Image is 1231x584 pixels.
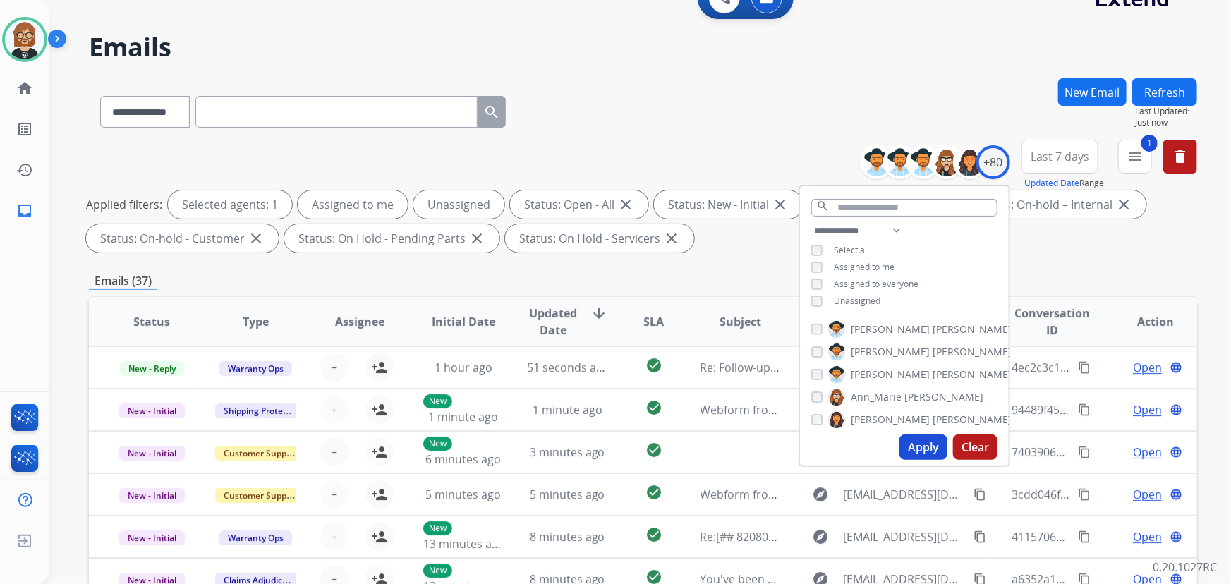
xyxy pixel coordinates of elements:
[834,278,918,290] span: Assigned to everyone
[331,528,337,545] span: +
[215,446,307,461] span: Customer Support
[851,345,930,359] span: [PERSON_NAME]
[834,244,869,256] span: Select all
[701,360,856,375] span: Re: Follow-up About Your Call
[248,230,265,247] mat-icon: close
[371,401,388,418] mat-icon: person_add
[1078,403,1091,416] mat-icon: content_copy
[371,528,388,545] mat-icon: person_add
[1024,177,1104,189] span: Range
[1012,305,1092,339] span: Conversation ID
[844,528,966,545] span: [EMAIL_ADDRESS][DOMAIN_NAME]
[219,361,292,376] span: Warranty Ops
[527,305,579,339] span: Updated Date
[428,409,498,425] span: 1 minute ago
[904,390,983,404] span: [PERSON_NAME]
[505,224,694,253] div: Status: On Hold - Servicers
[1012,402,1223,418] span: 94489f45-6c46-40a1-99c5-24216df30c0d
[510,190,648,219] div: Status: Open - All
[1093,297,1197,346] th: Action
[1012,360,1225,375] span: 4ec2c3c1-26a1-4850-8221-f4456a10696b
[933,413,1012,427] span: [PERSON_NAME]
[974,530,986,543] mat-icon: content_copy
[423,564,452,578] p: New
[1133,528,1162,545] span: Open
[371,444,388,461] mat-icon: person_add
[89,33,1197,61] h2: Emails
[1024,178,1079,189] button: Updated Date
[1135,106,1197,117] span: Last Updated:
[1115,196,1132,213] mat-icon: close
[1078,446,1091,458] mat-icon: content_copy
[1141,135,1158,152] span: 1
[851,367,930,382] span: [PERSON_NAME]
[1012,487,1219,502] span: 3cdd046f-f394-495e-81d5-7ac7ccfa7c88
[483,104,500,121] mat-icon: search
[16,202,33,219] mat-icon: inbox
[974,488,986,501] mat-icon: content_copy
[654,190,803,219] div: Status: New - Initial
[645,357,662,374] mat-icon: check_circle
[899,434,947,460] button: Apply
[527,360,610,375] span: 51 seconds ago
[432,313,495,330] span: Initial Date
[1078,361,1091,374] mat-icon: content_copy
[933,367,1012,382] span: [PERSON_NAME]
[1078,530,1091,543] mat-icon: content_copy
[1118,140,1152,174] button: 1
[533,402,602,418] span: 1 minute ago
[530,444,605,460] span: 3 minutes ago
[1153,559,1217,576] p: 0.20.1027RC
[834,295,880,307] span: Unassigned
[371,359,388,376] mat-icon: person_add
[1170,403,1182,416] mat-icon: language
[953,434,997,460] button: Clear
[701,529,1139,545] span: Re:[## 820807 ##] CUST# 1201774731 ORD# 1201774731 [PERSON_NAME] | Extend
[1133,486,1162,503] span: Open
[720,313,761,330] span: Subject
[1170,361,1182,374] mat-icon: language
[119,403,185,418] span: New - Initial
[86,196,162,213] p: Applied filters:
[423,437,452,451] p: New
[119,446,185,461] span: New - Initial
[816,200,829,212] mat-icon: search
[1135,117,1197,128] span: Just now
[298,190,408,219] div: Assigned to me
[320,353,348,382] button: +
[1021,140,1098,174] button: Last 7 days
[834,261,895,273] span: Assigned to me
[963,190,1146,219] div: Status: On-hold – Internal
[1133,444,1162,461] span: Open
[119,530,185,545] span: New - Initial
[5,20,44,59] img: avatar
[1127,148,1144,165] mat-icon: menu
[701,402,1020,418] span: Webform from [EMAIL_ADDRESS][DOMAIN_NAME] on [DATE]
[701,487,1020,502] span: Webform from [EMAIL_ADDRESS][DOMAIN_NAME] on [DATE]
[320,480,348,509] button: +
[331,359,337,376] span: +
[1133,359,1162,376] span: Open
[663,230,680,247] mat-icon: close
[1170,446,1182,458] mat-icon: language
[89,272,157,290] p: Emails (37)
[320,523,348,551] button: +
[1132,78,1197,106] button: Refresh
[844,486,966,503] span: [EMAIL_ADDRESS][DOMAIN_NAME]
[16,121,33,138] mat-icon: list_alt
[645,442,662,458] mat-icon: check_circle
[1058,78,1127,106] button: New Email
[590,305,607,322] mat-icon: arrow_downward
[425,487,501,502] span: 5 minutes ago
[425,451,501,467] span: 6 minutes ago
[645,526,662,543] mat-icon: check_circle
[243,313,269,330] span: Type
[16,80,33,97] mat-icon: home
[413,190,504,219] div: Unassigned
[851,390,902,404] span: Ann_Marie
[133,313,170,330] span: Status
[976,145,1010,179] div: +80
[320,396,348,424] button: +
[643,313,664,330] span: SLA
[1172,148,1189,165] mat-icon: delete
